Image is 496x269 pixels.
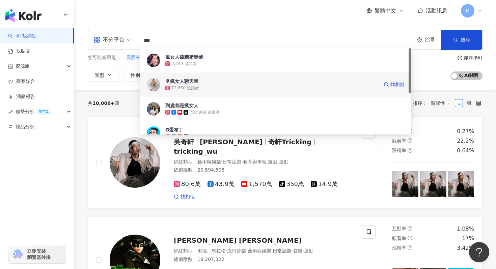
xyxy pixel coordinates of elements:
[147,102,160,116] img: KOL Avatar
[174,236,302,244] span: [PERSON_NAME] [PERSON_NAME]
[93,36,100,43] span: appstore
[181,193,195,200] span: 找相似
[226,248,227,253] span: ·
[457,128,474,135] div: 0.27%
[147,54,160,67] img: KOL Avatar
[16,59,30,74] span: 資源庫
[190,110,220,115] div: 703,968 追蹤者
[392,245,406,250] span: 漲粉率
[268,159,277,165] span: 遊戲
[426,7,447,14] span: 活動訊息
[424,37,441,42] div: 台灣
[93,34,125,45] div: 不分平台
[190,134,220,140] div: 206,911 追蹤者
[174,159,354,166] div: 網紅類型 ：
[147,78,160,91] img: KOL Avatar
[222,159,241,165] span: 日常話題
[441,30,482,50] button: 搜尋
[88,68,119,82] button: 類型
[273,248,292,253] span: 日常話題
[457,137,474,145] div: 22.2%
[174,147,218,155] span: tricking_wu
[448,171,474,197] img: post-image
[171,85,199,91] div: 72,660 追蹤者
[88,100,119,106] div: 共 筆
[469,242,489,262] iframe: Help Scout Beacon - Open
[304,248,313,253] span: 運動
[303,248,304,253] span: ·
[246,248,247,253] span: ·
[165,78,198,85] div: 🎙瘋女人聊天室
[292,248,293,253] span: ·
[174,138,194,146] span: 吳奇軒
[208,181,235,188] span: 43.9萬
[243,159,267,165] span: 教育與學習
[241,159,243,165] span: ·
[408,245,412,250] span: question-circle
[174,248,354,255] div: 網紅類型 ：
[462,235,474,242] div: 17%
[8,33,36,39] a: searchAI 找網紅
[165,54,203,60] div: 瘋女人磕糖塗鴉號
[8,110,13,114] span: rise
[464,55,483,61] div: 搜尋指引
[390,81,405,88] span: 找相似
[413,98,455,109] div: 排序：
[458,56,462,60] span: question-circle
[392,148,406,153] span: 漲粉率
[408,236,412,240] span: question-circle
[457,225,474,233] div: 1.08%
[174,167,354,174] div: 總追蹤數 ： 20,594,505
[466,7,470,14] span: M
[384,78,405,91] a: 找相似
[277,159,279,165] span: ·
[36,109,51,115] div: BETA
[197,248,226,253] span: 田徑、馬拉松
[408,148,412,153] span: question-circle
[8,78,35,85] a: 商案媒合
[171,61,196,67] div: 2,449 追蹤者
[88,54,121,61] span: 您可能感興趣：
[279,181,304,188] span: 350萬
[221,159,222,165] span: ·
[123,68,155,82] button: 性別
[293,248,303,253] span: 音樂
[227,248,246,253] span: 流行音樂
[417,37,422,42] span: environment
[27,248,51,260] span: 立即安裝 瀏覽器外掛
[408,138,412,143] span: question-circle
[392,226,406,231] span: 互動率
[248,248,271,253] span: 藝術與娛樂
[392,171,418,197] img: post-image
[375,7,396,14] span: 繁體中文
[268,138,312,146] span: 奇軒Tricking
[174,256,354,263] div: 總追蹤數 ： 18,207,322
[16,119,34,134] span: 競品分析
[147,126,160,140] img: KOL Avatar
[461,37,470,42] span: 搜尋
[110,137,160,188] img: KOL Avatar
[92,100,115,106] span: 10,000+
[420,171,446,197] img: post-image
[11,249,24,260] img: chrome extension
[88,117,483,209] a: KOL Avatar吳奇軒[PERSON_NAME]奇軒Trickingtricking_wu網紅類型：藝術與娛樂·日常話題·教育與學習·遊戲·運動總追蹤數：20,594,50580.6萬43....
[165,102,198,109] div: 到處都是瘋女人
[457,244,474,252] div: 3.42%
[8,93,35,100] a: 洞察報告
[392,138,406,144] span: 觀看率
[279,159,288,165] span: 運動
[408,226,412,231] span: question-circle
[457,147,474,154] div: 0.64%
[241,181,272,188] span: 1,570萬
[392,236,406,241] span: 觀看率
[174,193,195,200] a: 找相似
[174,181,201,188] span: 80.6萬
[5,9,42,22] img: logo
[131,72,140,78] span: 性別
[95,72,104,78] span: 類型
[311,181,338,188] span: 14.9萬
[9,245,65,263] a: chrome extension立即安裝 瀏覽器外掛
[197,159,221,165] span: 藝術與娛樂
[431,98,451,109] span: 關聯性
[8,48,30,55] a: 找貼文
